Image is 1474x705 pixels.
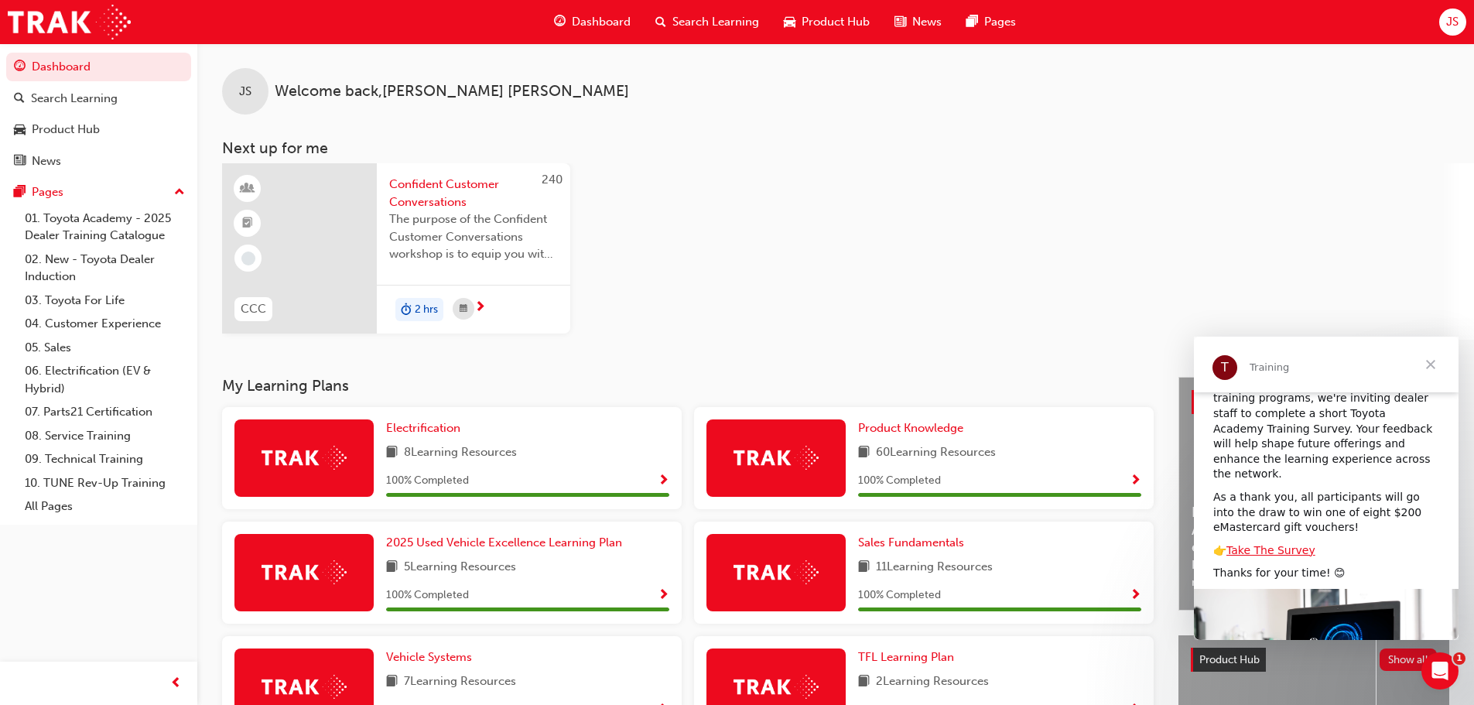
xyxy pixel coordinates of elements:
span: learningRecordVerb_NONE-icon [241,252,255,265]
span: CCC [241,300,266,318]
span: Revolutionise the way you access and manage your learning resources. [1192,556,1436,591]
a: Electrification [386,419,467,437]
span: news-icon [14,155,26,169]
span: learningResourceType_INSTRUCTOR_LED-icon [242,179,253,199]
span: prev-icon [170,674,182,693]
button: Show Progress [1130,586,1141,605]
span: calendar-icon [460,299,467,319]
span: next-icon [474,301,486,315]
img: Trak [262,675,347,699]
span: JS [239,83,251,101]
a: 2025 Used Vehicle Excellence Learning Plan [386,534,628,552]
button: Show Progress [1130,471,1141,491]
span: 100 % Completed [386,587,469,604]
a: 08. Service Training [19,424,191,448]
button: Pages [6,178,191,207]
span: book-icon [386,443,398,463]
a: 02. New - Toyota Dealer Induction [19,248,191,289]
span: 11 Learning Resources [876,558,993,577]
span: Confident Customer Conversations [389,176,558,210]
a: Trak [8,5,131,39]
img: Trak [734,675,819,699]
span: up-icon [174,183,185,203]
h3: Next up for me [197,139,1474,157]
span: Show Progress [658,589,669,603]
a: 04. Customer Experience [19,312,191,336]
iframe: Intercom live chat message [1194,337,1459,640]
span: The purpose of the Confident Customer Conversations workshop is to equip you with tools to commun... [389,210,558,263]
a: news-iconNews [882,6,954,38]
span: car-icon [784,12,795,32]
a: TFL Learning Plan [858,649,960,666]
span: Product Hub [802,13,870,31]
a: Product Hub [6,115,191,144]
span: booktick-icon [242,214,253,234]
span: TFL Learning Plan [858,650,954,664]
span: 2 hrs [415,301,438,319]
img: Trak [262,560,347,584]
a: 06. Electrification (EV & Hybrid) [19,359,191,400]
button: Show Progress [658,586,669,605]
span: 7 Learning Resources [404,672,516,692]
button: DashboardSearch LearningProduct HubNews [6,50,191,178]
h3: My Learning Plans [222,377,1154,395]
span: 100 % Completed [858,472,941,490]
img: Trak [262,446,347,470]
button: Show Progress [658,471,669,491]
a: 09. Technical Training [19,447,191,471]
span: 2 Learning Resources [876,672,989,692]
a: 01. Toyota Academy - 2025 Dealer Training Catalogue [19,207,191,248]
span: book-icon [858,443,870,463]
a: News [6,147,191,176]
span: Show Progress [1130,589,1141,603]
span: duration-icon [401,299,412,320]
a: 05. Sales [19,336,191,360]
span: 5 Learning Resources [404,558,516,577]
span: car-icon [14,123,26,137]
a: All Pages [19,495,191,518]
a: Product Knowledge [858,419,970,437]
div: Product Hub [32,121,100,139]
span: 2025 Used Vehicle Excellence Learning Plan [386,536,622,549]
img: Trak [734,446,819,470]
a: Dashboard [6,53,191,81]
span: Welcome back , [PERSON_NAME] [PERSON_NAME] [275,83,629,101]
a: guage-iconDashboard [542,6,643,38]
a: 240CCCConfident Customer ConversationsThe purpose of the Confident Customer Conversations worksho... [222,163,570,334]
span: Product Hub [1199,653,1260,666]
a: Product HubShow all [1191,648,1437,672]
span: book-icon [858,672,870,692]
div: News [32,152,61,170]
a: Latest NewsShow all [1192,390,1436,415]
span: Electrification [386,421,460,435]
a: Latest NewsShow allHelp Shape the Future of Toyota Academy Training and Win an eMastercard!Revolu... [1178,377,1449,611]
span: Vehicle Systems [386,650,472,664]
span: book-icon [386,672,398,692]
span: guage-icon [14,60,26,74]
span: Sales Fundamentals [858,536,964,549]
span: guage-icon [554,12,566,32]
span: pages-icon [14,186,26,200]
span: 60 Learning Resources [876,443,996,463]
a: 10. TUNE Rev-Up Training [19,471,191,495]
span: Dashboard [572,13,631,31]
span: search-icon [14,92,25,106]
span: 100 % Completed [386,472,469,490]
span: book-icon [386,558,398,577]
a: 07. Parts21 Certification [19,400,191,424]
a: search-iconSearch Learning [643,6,771,38]
a: 03. Toyota For Life [19,289,191,313]
span: Search Learning [672,13,759,31]
span: Help Shape the Future of Toyota Academy Training and Win an eMastercard! [1192,504,1436,556]
span: pages-icon [966,12,978,32]
span: News [912,13,942,31]
span: 8 Learning Resources [404,443,517,463]
span: 1 [1453,652,1465,665]
span: JS [1446,13,1459,31]
span: Pages [984,13,1016,31]
img: Trak [734,560,819,584]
